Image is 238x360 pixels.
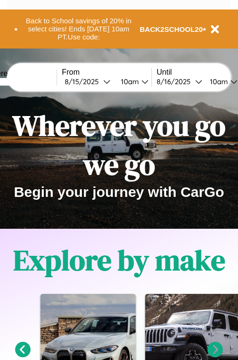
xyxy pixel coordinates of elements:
button: 8/15/2025 [62,77,113,87]
button: Back to School savings of 20% in select cities! Ends [DATE] 10am PT.Use code: [18,14,140,44]
div: 10am [205,77,230,86]
div: 8 / 15 / 2025 [65,77,103,86]
div: 8 / 16 / 2025 [157,77,195,86]
h1: Explore by make [13,241,225,280]
div: 10am [116,77,141,86]
button: 10am [113,77,151,87]
label: From [62,68,151,77]
b: BACK2SCHOOL20 [140,25,203,33]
